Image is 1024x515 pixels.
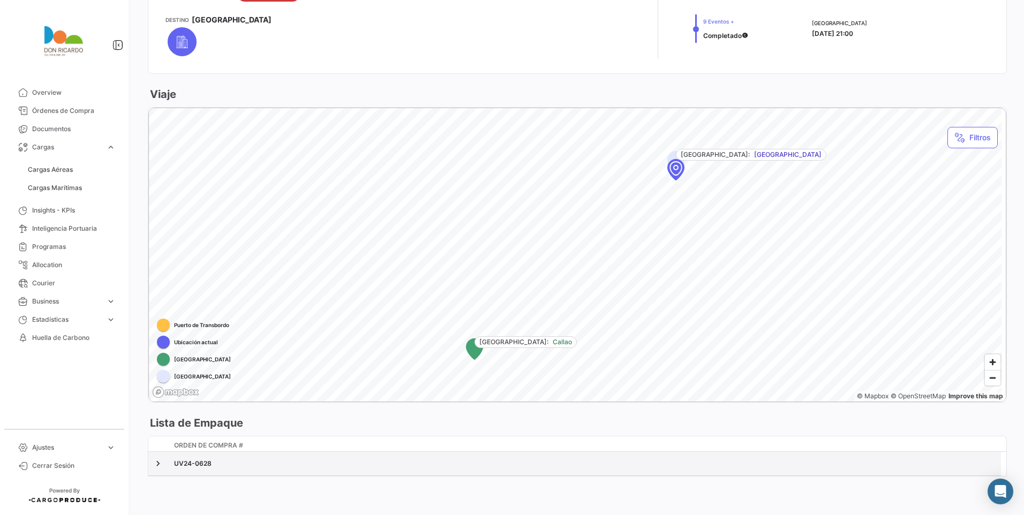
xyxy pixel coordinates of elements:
span: [GEOGRAPHIC_DATA] [174,355,231,363]
span: Estadísticas [32,315,102,324]
span: expand_more [106,443,116,452]
datatable-header-cell: Orden de Compra # [170,436,1001,456]
span: [DATE] 21:00 [812,29,853,37]
span: [GEOGRAPHIC_DATA] [192,14,272,25]
span: Ubicación actual [174,338,218,346]
a: Programas [9,238,120,256]
span: Cargas Marítimas [28,183,82,193]
span: expand_more [106,315,116,324]
a: Mapbox [857,392,889,400]
app-card-info-title: Destino [165,16,189,24]
span: [GEOGRAPHIC_DATA] [174,372,231,381]
span: Huella de Carbono [32,333,116,343]
span: Cargas [32,142,102,152]
span: Allocation [32,260,116,270]
span: [GEOGRAPHIC_DATA]: [479,337,548,347]
span: Ajustes [32,443,102,452]
span: expand_more [106,142,116,152]
a: Huella de Carbono [9,329,120,347]
span: Cerrar Sesión [32,461,116,471]
span: 9 Eventos + [703,17,748,26]
div: UV24-0628 [174,459,997,468]
span: [GEOGRAPHIC_DATA] [812,19,867,27]
a: OpenStreetMap [891,392,946,400]
button: Zoom in [985,354,1000,370]
a: Documentos [9,120,120,138]
div: Map marker [667,159,684,180]
span: Programas [32,242,116,252]
span: Courier [32,278,116,288]
a: Map feedback [948,392,1003,400]
h3: Lista de Empaque [148,415,243,430]
span: Insights - KPIs [32,206,116,215]
span: Documentos [32,124,116,134]
a: Cargas Marítimas [24,180,120,196]
h3: Viaje [148,87,176,102]
span: Business [32,297,102,306]
a: Insights - KPIs [9,201,120,219]
div: Abrir Intercom Messenger [988,479,1013,504]
span: Inteligencia Portuaria [32,224,116,233]
span: Callao [553,337,572,347]
a: Órdenes de Compra [9,102,120,120]
a: Courier [9,274,120,292]
div: Map marker [466,338,483,360]
a: Inteligencia Portuaria [9,219,120,238]
span: Orden de Compra # [174,441,243,450]
span: [GEOGRAPHIC_DATA] [754,150,822,160]
a: Cargas Aéreas [24,162,120,178]
a: Allocation [9,256,120,274]
span: Completado [703,32,742,40]
img: agricola.png [37,13,91,66]
span: expand_more [106,297,116,306]
span: Overview [32,88,116,97]
span: Órdenes de Compra [32,106,116,116]
button: Filtros [947,127,998,148]
button: Zoom out [985,370,1000,385]
canvas: Map [149,108,1002,403]
span: Cargas Aéreas [28,165,73,175]
a: Mapbox logo [152,386,199,398]
span: Puerto de Transbordo [174,321,229,329]
a: Overview [9,84,120,102]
